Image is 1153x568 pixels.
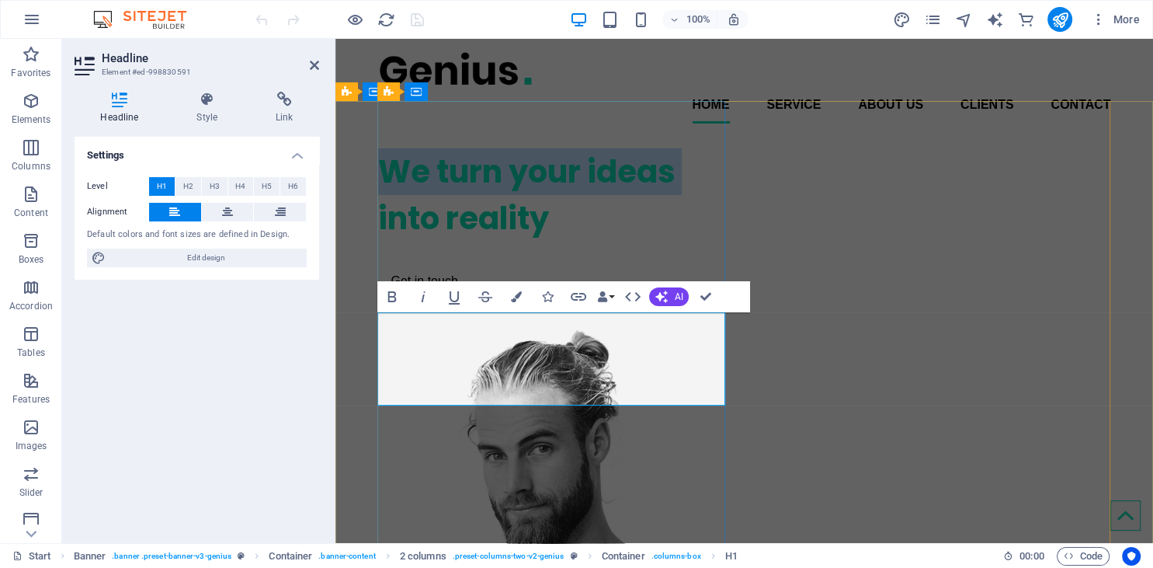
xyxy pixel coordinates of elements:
[564,281,593,312] button: Link
[1016,11,1034,29] i: Commerce
[262,177,272,196] span: H5
[662,10,717,29] button: 100%
[269,547,312,566] span: Click to select. Double-click to edit
[280,177,306,196] button: H6
[686,10,710,29] h6: 100%
[892,11,910,29] i: Design (Ctrl+Alt+Y)
[533,281,562,312] button: Icons
[1064,547,1103,566] span: Code
[570,552,577,560] i: This element is a customizable preset
[102,51,319,65] h2: Headline
[19,253,44,266] p: Boxes
[954,10,973,29] button: navigator
[171,92,250,124] h4: Style
[377,10,395,29] button: reload
[1016,10,1035,29] button: commerce
[210,177,220,196] span: H3
[1019,547,1044,566] span: 00 00
[12,547,51,566] a: Click to cancel selection. Double-click to open Pages
[1030,550,1033,562] span: :
[985,10,1004,29] button: text_generator
[651,547,701,566] span: . columns-box
[1057,547,1110,566] button: Code
[75,92,171,124] h4: Headline
[1047,7,1072,32] button: publish
[11,67,50,79] p: Favorites
[254,177,280,196] button: H5
[674,292,682,301] span: AI
[1091,12,1140,27] span: More
[183,177,193,196] span: H2
[954,11,972,29] i: Navigator
[923,11,941,29] i: Pages (Ctrl+Alt+S)
[985,11,1003,29] i: AI Writer
[1122,547,1141,566] button: Usercentrics
[74,547,106,566] span: Click to select. Double-click to edit
[74,547,738,566] nav: breadcrumb
[175,177,201,196] button: H2
[89,10,206,29] img: Editor Logo
[87,249,307,267] button: Edit design
[16,440,47,452] p: Images
[202,177,227,196] button: H3
[377,11,395,29] i: Reload page
[439,281,469,312] button: Underline (Ctrl+U)
[288,177,298,196] span: H6
[408,281,438,312] button: Italic (Ctrl+I)
[726,12,740,26] i: On resize automatically adjust zoom level to fit chosen device.
[1051,11,1068,29] i: Publish
[235,177,245,196] span: H4
[602,547,645,566] span: Click to select. Double-click to edit
[400,547,446,566] span: Click to select. Double-click to edit
[19,486,43,499] p: Slider
[377,281,407,312] button: Bold (Ctrl+B)
[87,177,149,196] label: Level
[12,113,51,126] p: Elements
[12,393,50,406] p: Features
[17,347,45,359] p: Tables
[1085,7,1146,32] button: More
[318,547,375,566] span: . banner-content
[87,228,307,242] div: Default colors and font sizes are defined in Design.
[725,547,738,566] span: Click to select. Double-click to edit
[228,177,254,196] button: H4
[14,207,48,219] p: Content
[110,249,302,267] span: Edit design
[43,110,391,203] h1: We turn your ideas into reality
[250,92,319,124] h4: Link
[649,287,689,306] button: AI
[238,552,245,560] i: This element is a customizable preset
[87,203,149,221] label: Alignment
[618,281,648,312] button: HTML
[595,281,616,312] button: Data Bindings
[923,10,942,29] button: pages
[112,547,231,566] span: . banner .preset-banner-v3-genius
[892,10,911,29] button: design
[12,160,50,172] p: Columns
[1003,547,1044,566] h6: Session time
[690,281,720,312] button: Confirm (Ctrl+⏎)
[502,281,531,312] button: Colors
[157,177,167,196] span: H1
[9,300,53,312] p: Accordion
[75,137,319,165] h4: Settings
[471,281,500,312] button: Strikethrough
[102,65,288,79] h3: Element #ed-998830591
[149,177,175,196] button: H1
[453,547,564,566] span: . preset-columns-two-v2-genius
